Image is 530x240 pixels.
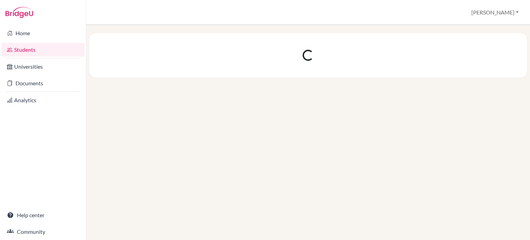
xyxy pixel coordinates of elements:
[6,7,33,18] img: Bridge-U
[1,43,85,57] a: Students
[1,60,85,74] a: Universities
[1,208,85,222] a: Help center
[1,26,85,40] a: Home
[468,6,522,19] button: [PERSON_NAME]
[1,76,85,90] a: Documents
[1,93,85,107] a: Analytics
[1,225,85,239] a: Community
